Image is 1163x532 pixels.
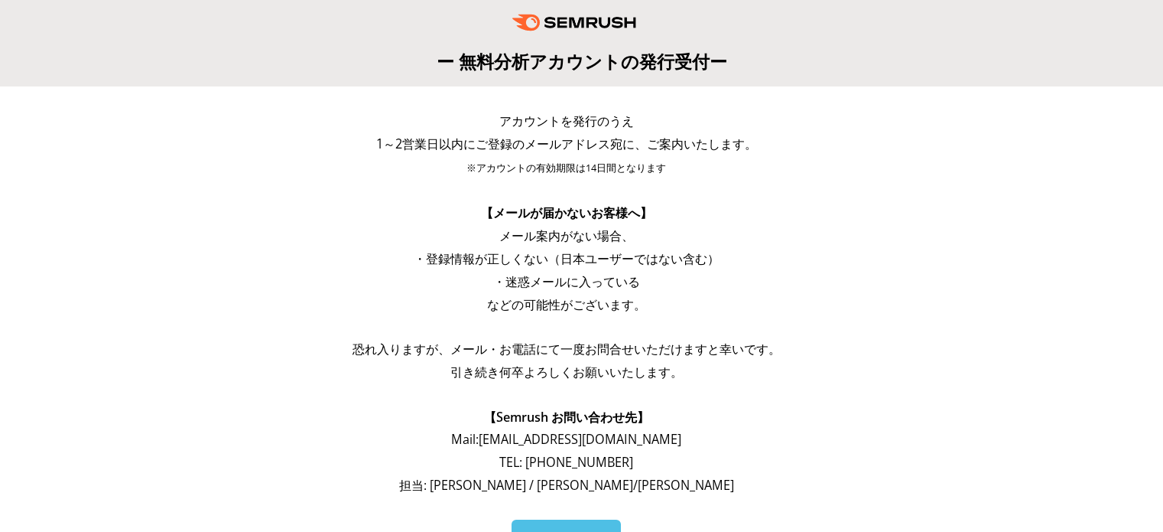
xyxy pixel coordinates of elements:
span: メール案内がない場合、 [499,227,634,244]
span: 【Semrush お問い合わせ先】 [484,409,649,426]
span: TEL: [PHONE_NUMBER] [499,454,633,471]
span: 引き続き何卒よろしくお願いいたします。 [450,364,683,380]
span: ・迷惑メールに入っている [493,273,640,290]
span: Mail: [EMAIL_ADDRESS][DOMAIN_NAME] [451,431,681,448]
span: ※アカウントの有効期限は14日間となります [466,162,666,175]
span: アカウントを発行のうえ [499,113,634,129]
span: 【メールが届かないお客様へ】 [481,204,652,221]
span: 恐れ入りますが、メール・お電話にて一度お問合せいただけますと幸いです。 [352,341,781,357]
span: ー 無料分析アカウントの発行受付ー [437,49,727,73]
span: 担当: [PERSON_NAME] / [PERSON_NAME]/[PERSON_NAME] [399,477,734,494]
span: 1～2営業日以内にご登録のメールアドレス宛に、ご案内いたします。 [376,135,757,152]
span: などの可能性がございます。 [487,296,646,313]
span: ・登録情報が正しくない（日本ユーザーではない含む） [414,250,720,267]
